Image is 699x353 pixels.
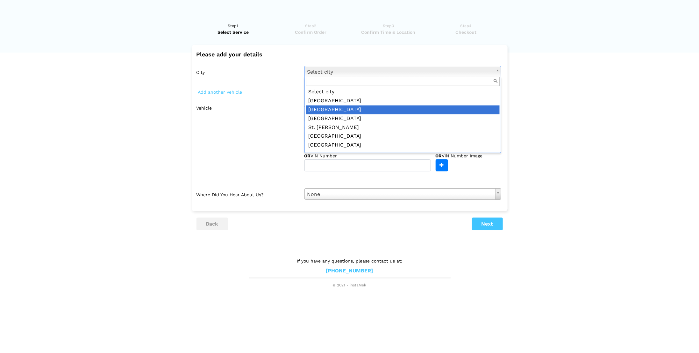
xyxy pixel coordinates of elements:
[306,123,500,132] div: St. [PERSON_NAME]
[306,150,500,159] div: [PERSON_NAME]
[306,88,500,97] div: Select city
[306,132,500,141] div: [GEOGRAPHIC_DATA]
[306,114,500,123] div: [GEOGRAPHIC_DATA]
[306,141,500,150] div: [GEOGRAPHIC_DATA]
[306,97,500,105] div: [GEOGRAPHIC_DATA]
[306,105,500,114] div: [GEOGRAPHIC_DATA]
